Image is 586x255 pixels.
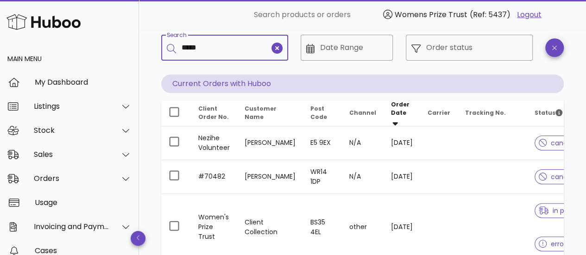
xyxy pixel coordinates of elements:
[6,12,81,32] img: Huboo Logo
[539,241,566,247] span: error
[34,222,109,231] div: Invoicing and Payments
[303,160,342,194] td: WR14 1DP
[271,43,283,54] button: clear icon
[470,9,510,20] span: (Ref: 5437)
[303,100,342,126] th: Post Code
[384,126,420,160] td: [DATE]
[167,32,186,39] label: Search
[237,126,303,160] td: [PERSON_NAME]
[245,105,277,121] span: Customer Name
[34,102,109,111] div: Listings
[458,100,527,126] th: Tracking No.
[198,105,229,121] span: Client Order No.
[34,150,109,159] div: Sales
[539,174,583,180] span: cancelled
[237,100,303,126] th: Customer Name
[303,126,342,160] td: E5 9EX
[35,246,132,255] div: Cases
[35,198,132,207] div: Usage
[34,174,109,183] div: Orders
[191,100,237,126] th: Client Order No.
[391,100,410,117] span: Order Date
[384,100,420,126] th: Order Date: Sorted descending. Activate to remove sorting.
[395,9,467,20] span: Womens Prize Trust
[161,75,564,93] p: Current Orders with Huboo
[237,160,303,194] td: [PERSON_NAME]
[191,126,237,160] td: Nezihe Volunteer
[420,100,458,126] th: Carrier
[465,109,506,117] span: Tracking No.
[384,160,420,194] td: [DATE]
[349,109,376,117] span: Channel
[191,160,237,194] td: #70482
[342,100,384,126] th: Channel
[34,126,109,135] div: Stock
[428,109,450,117] span: Carrier
[35,78,132,87] div: My Dashboard
[535,109,562,117] span: Status
[310,105,327,121] span: Post Code
[517,9,542,20] a: Logout
[539,140,583,146] span: cancelled
[342,160,384,194] td: N/A
[342,126,384,160] td: N/A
